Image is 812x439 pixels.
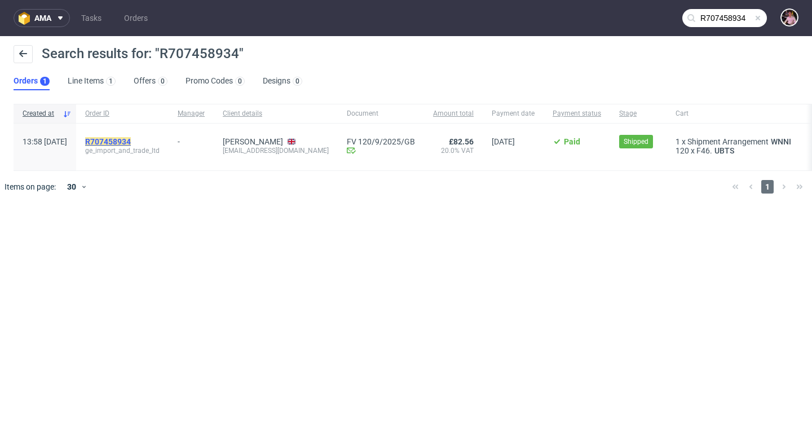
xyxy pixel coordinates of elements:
[134,72,167,90] a: Offers0
[60,179,81,195] div: 30
[449,137,474,146] span: £82.56
[223,109,329,118] span: Client details
[117,9,155,27] a: Orders
[109,77,113,85] div: 1
[769,137,793,146] a: WNNI
[178,133,205,146] div: -
[712,146,736,155] a: UBTS
[492,109,535,118] span: Payment date
[782,10,797,25] img: Aleks Ziemkowski
[42,46,244,62] span: Search results for: "R707458934"
[433,146,474,155] span: 20.0% VAT
[223,137,283,146] a: [PERSON_NAME]
[687,137,769,146] span: Shipment Arrangement
[564,137,580,146] span: Paid
[161,77,165,85] div: 0
[85,137,131,146] mark: R707458934
[85,109,160,118] span: Order ID
[619,109,657,118] span: Stage
[5,181,56,192] span: Items on page:
[347,109,415,118] span: Document
[223,146,329,155] div: [EMAIL_ADDRESS][DOMAIN_NAME]
[14,9,70,27] button: ama
[295,77,299,85] div: 0
[553,109,601,118] span: Payment status
[186,72,245,90] a: Promo Codes0
[178,109,205,118] span: Manager
[23,137,67,146] span: 13:58 [DATE]
[19,12,34,25] img: logo
[624,137,648,147] span: Shipped
[696,146,712,155] span: F46.
[347,137,415,146] a: FV 120/9/2025/GB
[14,72,50,90] a: Orders1
[43,77,47,85] div: 1
[263,72,302,90] a: Designs0
[676,137,793,146] div: x
[74,9,108,27] a: Tasks
[68,72,116,90] a: Line Items1
[761,180,774,194] span: 1
[676,146,793,155] div: x
[676,109,793,118] span: Cart
[85,137,133,146] a: R707458934
[676,137,680,146] span: 1
[492,137,515,146] span: [DATE]
[34,14,51,22] span: ama
[238,77,242,85] div: 0
[85,146,160,155] span: ge_import_and_trade_ltd
[23,109,58,118] span: Created at
[433,109,474,118] span: Amount total
[676,146,689,155] span: 120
